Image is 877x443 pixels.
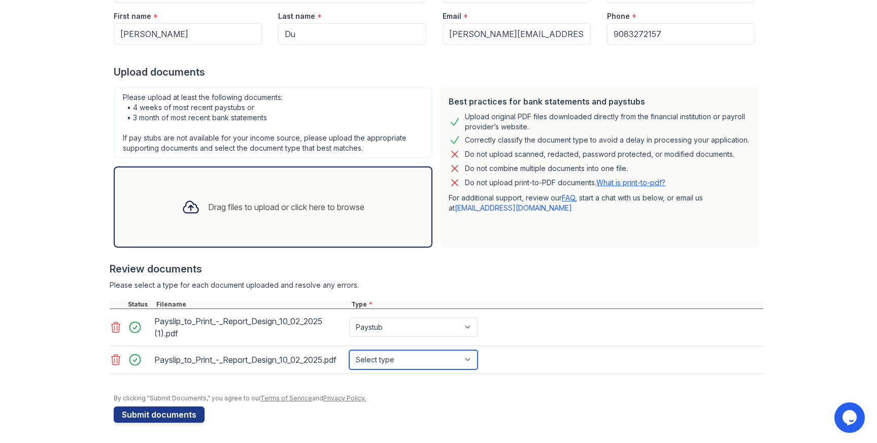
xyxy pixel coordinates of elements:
p: For additional support, review our , start a chat with us below, or email us at [449,193,751,213]
div: Payslip_to_Print_-_Report_Design_10_02_2025.pdf [154,352,345,368]
div: By clicking "Submit Documents," you agree to our and [114,394,763,402]
div: Upload original PDF files downloaded directly from the financial institution or payroll provider’... [465,112,751,132]
a: FAQ [562,193,575,202]
div: Do not combine multiple documents into one file. [465,162,628,175]
div: Review documents [110,262,763,276]
button: Submit documents [114,406,205,423]
p: Do not upload print-to-PDF documents. [465,178,665,188]
iframe: chat widget [834,402,867,433]
label: First name [114,11,151,21]
a: Privacy Policy. [323,394,366,402]
div: Please upload at least the following documents: • 4 weeks of most recent paystubs or • 3 month of... [114,87,432,158]
label: Last name [278,11,315,21]
div: Status [126,300,154,309]
div: Drag files to upload or click here to browse [208,201,364,213]
div: Do not upload scanned, redacted, password protected, or modified documents. [465,148,734,160]
a: [EMAIL_ADDRESS][DOMAIN_NAME] [455,203,572,212]
label: Phone [607,11,630,21]
div: Best practices for bank statements and paystubs [449,95,751,108]
div: Filename [154,300,349,309]
a: What is print-to-pdf? [596,178,665,187]
div: Type [349,300,763,309]
div: Payslip_to_Print_-_Report_Design_10_02_2025 (1).pdf [154,313,345,342]
label: Email [443,11,461,21]
div: Upload documents [114,65,763,79]
div: Correctly classify the document type to avoid a delay in processing your application. [465,134,749,146]
a: Terms of Service [260,394,312,402]
div: Please select a type for each document uploaded and resolve any errors. [110,280,763,290]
